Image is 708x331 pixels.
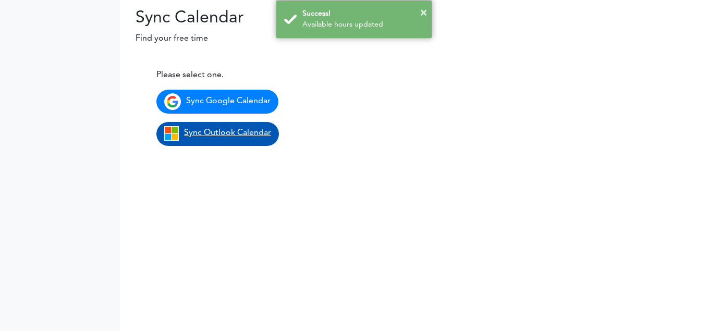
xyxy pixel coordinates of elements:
[164,126,179,141] img: microsoft_icon.png
[120,32,708,45] p: Find your free time
[420,5,427,21] button: ×
[156,69,397,81] div: Please select one.
[184,129,271,137] span: Sync Outlook Calendar
[186,97,271,105] span: Sync Google Calendar
[302,8,424,19] div: Success!
[156,122,279,146] a: Sync Outlook Calendar
[164,93,181,110] img: google_icon.png
[302,19,424,30] div: Available hours updated
[156,90,278,114] a: Sync Google Calendar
